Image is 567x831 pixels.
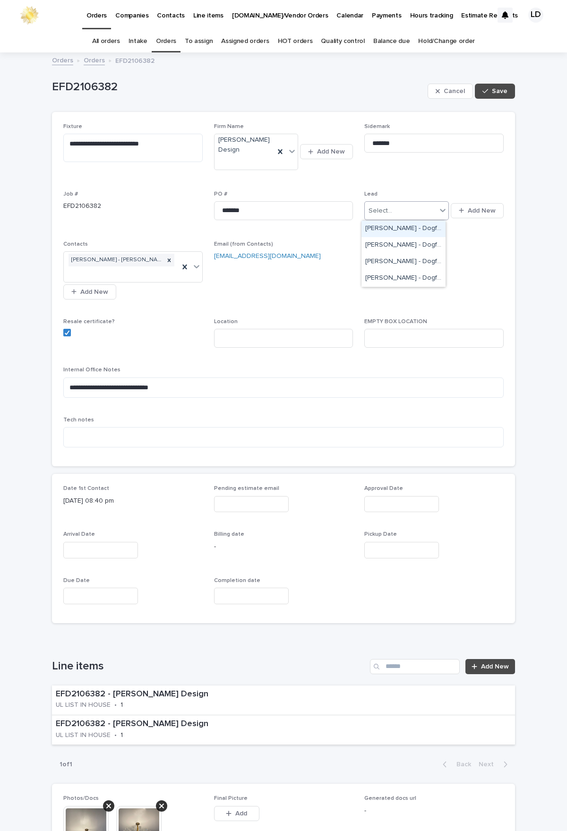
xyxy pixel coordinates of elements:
div: [PERSON_NAME] - [PERSON_NAME] Design [69,254,164,266]
a: EFD2106382 - [PERSON_NAME] DesignUL LIST IN HOUSE•1 [52,685,515,715]
p: EFD2106382 - [PERSON_NAME] Design [56,689,275,700]
button: Cancel [428,84,473,99]
span: Firm Name [214,124,244,129]
p: [DATE] 08:40 pm [63,496,203,506]
img: 0ffKfDbyRa2Iv8hnaAqg [19,6,40,25]
p: 1 [120,731,123,739]
span: Approval Date [364,486,403,491]
a: Orders [52,54,73,65]
a: [EMAIL_ADDRESS][DOMAIN_NAME] [214,253,321,259]
p: EFD2106382 - [PERSON_NAME] Design [56,719,275,729]
button: Next [475,760,515,769]
p: UL LIST IN HOUSE [56,731,111,739]
span: Cancel [444,88,465,94]
div: LD [528,8,543,23]
div: Beth Ahlstrand - Dogfork [361,221,446,237]
p: - [214,542,353,552]
a: Orders [84,54,105,65]
div: Mel Huth - Dogfork [361,254,446,270]
span: Add New [468,207,496,214]
span: Photos/Docs [63,796,99,801]
button: Add New [451,203,504,218]
span: PO # [214,191,227,197]
h1: Line items [52,660,366,673]
span: Lead [364,191,378,197]
span: Completion date [214,578,260,583]
span: Date 1st Contact [63,486,109,491]
button: Save [475,84,515,99]
a: To assign [185,30,213,52]
p: 1 of 1 [52,753,80,776]
span: Pending estimate email [214,486,279,491]
span: Contacts [63,241,88,247]
input: Search [370,659,460,674]
span: Add New [317,148,345,155]
span: Location [214,319,238,325]
span: Tech notes [63,417,94,423]
span: Due Date [63,578,90,583]
span: Pickup Date [364,531,397,537]
span: Arrival Date [63,531,95,537]
a: Hold/Change order [418,30,475,52]
a: Assigned orders [221,30,269,52]
p: EFD2106382 [115,55,155,65]
p: • [114,701,117,709]
a: Quality control [321,30,364,52]
div: Mike Donnelly - Dogfork [361,270,446,287]
span: Resale certificate? [63,319,115,325]
span: Add New [481,663,509,670]
span: Save [492,88,507,94]
span: Internal Office Notes [63,367,120,373]
span: Job # [63,191,78,197]
button: Add New [63,284,116,300]
span: Generated docs url [364,796,416,801]
p: • [114,731,117,739]
span: Final Picture [214,796,248,801]
button: Add New [300,144,353,159]
button: Back [435,760,475,769]
span: Add [235,810,247,817]
p: 1 [120,701,123,709]
a: Intake [129,30,147,52]
span: Back [451,761,471,768]
div: Select... [369,206,392,216]
a: Balance due [373,30,410,52]
span: Add New [80,289,108,295]
p: EFD2106382 [52,80,424,94]
p: UL LIST IN HOUSE [56,701,111,709]
a: Orders [156,30,176,52]
span: Fixture [63,124,82,129]
a: HOT orders [278,30,313,52]
p: - [364,806,504,816]
span: Sidemark [364,124,390,129]
span: [PERSON_NAME] Design [218,135,271,155]
p: EFD2106382 [63,201,203,211]
button: Add [214,806,259,821]
span: EMPTY BOX LOCATION [364,319,427,325]
div: Louise Hughes - Dogfork [361,237,446,254]
a: All orders [92,30,120,52]
a: Add New [465,659,515,674]
span: Billing date [214,531,244,537]
span: Next [479,761,499,768]
a: EFD2106382 - [PERSON_NAME] DesignUL LIST IN HOUSE•1 [52,715,515,745]
span: Email (from Contacts) [214,241,273,247]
